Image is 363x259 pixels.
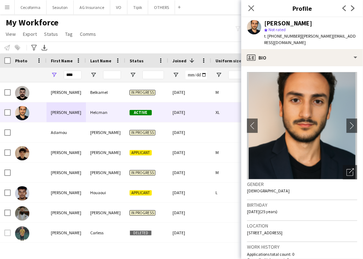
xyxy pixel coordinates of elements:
[241,49,363,66] div: Bio
[216,150,219,155] span: M
[15,206,29,221] img: Adam Bloodworth
[130,210,155,216] span: In progress
[15,186,29,201] img: Adam Houaoui
[86,163,125,182] div: [PERSON_NAME]
[86,183,125,202] div: Houaoui
[216,110,220,115] span: XL
[15,0,47,14] button: Cecoforma
[168,102,211,122] div: [DATE]
[247,251,357,257] p: Applications total count: 0
[268,27,286,32] span: Not rated
[168,143,211,162] div: [DATE]
[168,123,211,142] div: [DATE]
[185,71,207,79] input: Joined Filter Input
[86,123,125,142] div: [PERSON_NAME]
[62,29,76,39] a: Tag
[86,203,125,222] div: [PERSON_NAME]
[103,71,121,79] input: Last Name Filter Input
[51,58,73,63] span: First Name
[168,203,211,222] div: [DATE]
[6,31,16,37] span: View
[142,71,164,79] input: Status Filter Input
[130,230,152,236] span: Deleted
[247,209,277,214] span: [DATE] (25 years)
[247,181,357,187] h3: Gender
[86,143,125,162] div: [PERSON_NAME]
[47,0,74,14] button: Seauton
[168,82,211,102] div: [DATE]
[216,58,241,63] span: Uniform size
[247,244,357,250] h3: Work history
[264,33,301,39] span: t. [PHONE_NUMBER]
[247,222,357,229] h3: Location
[86,82,125,102] div: Belkamel
[130,150,152,155] span: Applicant
[86,223,125,243] div: Carless
[74,0,110,14] button: AG Insurance
[20,29,40,39] a: Export
[264,33,356,45] span: | [PERSON_NAME][EMAIL_ADDRESS][DOMAIN_NAME]
[47,203,86,222] div: [PERSON_NAME]
[216,190,218,195] span: L
[65,31,73,37] span: Tag
[241,4,363,13] h3: Profile
[148,0,175,14] button: OTHERS
[130,90,155,95] span: In progress
[47,82,86,102] div: [PERSON_NAME]
[86,102,125,122] div: Helcman
[47,143,86,162] div: [PERSON_NAME]
[130,110,152,115] span: Active
[40,43,49,52] app-action-btn: Export XLSX
[41,29,61,39] a: Status
[110,0,127,14] button: VO
[168,163,211,182] div: [DATE]
[90,58,111,63] span: Last Name
[47,163,86,182] div: [PERSON_NAME]
[130,190,152,196] span: Applicant
[216,170,219,175] span: M
[130,170,155,176] span: In progress
[44,31,58,37] span: Status
[47,123,86,142] div: Adamou
[130,58,144,63] span: Status
[23,31,37,37] span: Export
[247,202,357,208] h3: Birthday
[6,17,58,28] span: My Workforce
[130,130,155,135] span: In progress
[30,43,38,52] app-action-btn: Advanced filters
[15,146,29,160] img: Adam Malivoir Zidane
[64,71,82,79] input: First Name Filter Input
[15,106,29,120] img: Adam Helcman
[247,72,357,179] img: Crew avatar or photo
[228,71,279,79] input: Uniform size Filter Input
[343,165,357,179] div: Open photos pop-in
[47,183,86,202] div: [PERSON_NAME]
[80,31,96,37] span: Comms
[173,72,179,78] button: Open Filter Menu
[247,230,282,235] span: [STREET_ADDRESS]
[90,72,97,78] button: Open Filter Menu
[47,102,86,122] div: [PERSON_NAME]
[168,223,211,243] div: [DATE]
[168,183,211,202] div: [DATE]
[15,86,29,100] img: Adam Belkamel
[216,90,219,95] span: M
[247,188,290,193] span: [DEMOGRAPHIC_DATA]
[130,72,136,78] button: Open Filter Menu
[47,223,86,243] div: [PERSON_NAME]
[4,230,11,236] input: Row Selection is disabled for this row (unchecked)
[127,0,148,14] button: Tipik
[3,29,19,39] a: View
[264,20,312,27] div: [PERSON_NAME]
[77,29,99,39] a: Comms
[15,58,27,63] span: Photo
[216,72,222,78] button: Open Filter Menu
[15,226,29,241] img: Adam Carless
[173,58,187,63] span: Joined
[51,72,57,78] button: Open Filter Menu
